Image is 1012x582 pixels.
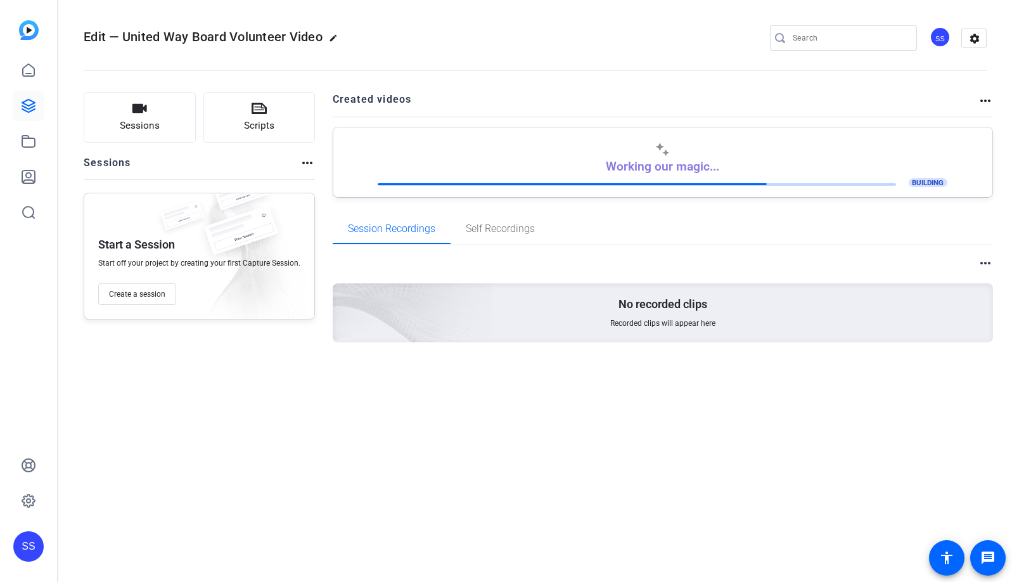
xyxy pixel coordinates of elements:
span: Recorded clips will appear here [610,318,715,328]
span: Scripts [244,119,274,133]
span: Self Recordings [466,224,535,234]
img: embarkstudio-empty-session.png [191,158,493,433]
mat-icon: settings [962,29,987,48]
mat-icon: more_horiz [978,93,993,108]
div: SS [930,27,951,48]
img: embarkstudio-empty-session.png [185,190,308,325]
mat-icon: accessibility [939,550,954,566]
h2: Sessions [84,155,131,179]
img: fake-session.png [193,206,288,269]
button: Create a session [98,283,176,305]
p: Start a Session [98,237,175,252]
mat-icon: edit [329,34,344,49]
p: No recorded clips [618,297,707,312]
mat-icon: more_horiz [978,255,993,271]
mat-icon: more_horiz [300,155,315,171]
p: Working our magic... [606,159,719,174]
span: Start off your project by creating your first Capture Session. [98,258,300,268]
h2: Created videos [333,92,978,117]
img: fake-session.png [154,201,211,238]
button: Sessions [84,92,196,143]
mat-icon: message [980,550,996,566]
input: Search [793,30,907,46]
img: fake-session.png [206,174,276,221]
span: Create a session [109,289,165,299]
div: SS [13,531,44,562]
span: Edit — United Way Board Volunteer Video [84,29,323,44]
span: Sessions [120,119,160,133]
img: blue-gradient.svg [19,20,39,40]
span: BUILDING [909,178,948,187]
span: Session Recordings [348,224,435,234]
ngx-avatar: Studio Support [930,27,952,49]
button: Scripts [203,92,316,143]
